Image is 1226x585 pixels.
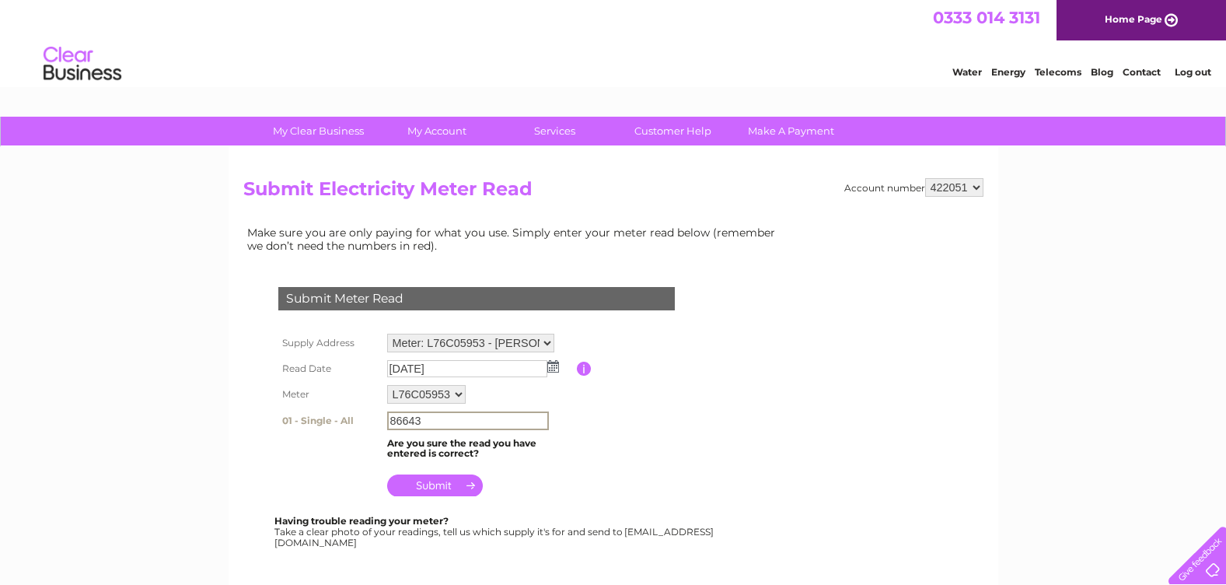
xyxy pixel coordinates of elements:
[609,117,737,145] a: Customer Help
[1035,66,1081,78] a: Telecoms
[274,516,716,548] div: Take a clear photo of your readings, tell us which supply it's for and send to [EMAIL_ADDRESS][DO...
[577,362,592,376] input: Information
[991,66,1025,78] a: Energy
[547,360,559,373] img: ...
[254,117,382,145] a: My Clear Business
[243,222,788,255] td: Make sure you are only paying for what you use. Simply enter your meter read below (remember we d...
[952,66,982,78] a: Water
[372,117,501,145] a: My Account
[43,40,122,88] img: logo.png
[246,9,981,75] div: Clear Business is a trading name of Verastar Limited (registered in [GEOGRAPHIC_DATA] No. 3667643...
[274,408,383,434] th: 01 - Single - All
[243,178,983,208] h2: Submit Electricity Meter Read
[274,330,383,356] th: Supply Address
[274,381,383,408] th: Meter
[383,434,577,464] td: Are you sure the read you have entered is correct?
[844,178,983,197] div: Account number
[933,8,1040,27] a: 0333 014 3131
[274,515,449,527] b: Having trouble reading your meter?
[387,475,483,496] input: Submit
[727,117,855,145] a: Make A Payment
[491,117,619,145] a: Services
[278,287,675,310] div: Submit Meter Read
[1175,66,1211,78] a: Log out
[1123,66,1161,78] a: Contact
[1091,66,1113,78] a: Blog
[274,356,383,381] th: Read Date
